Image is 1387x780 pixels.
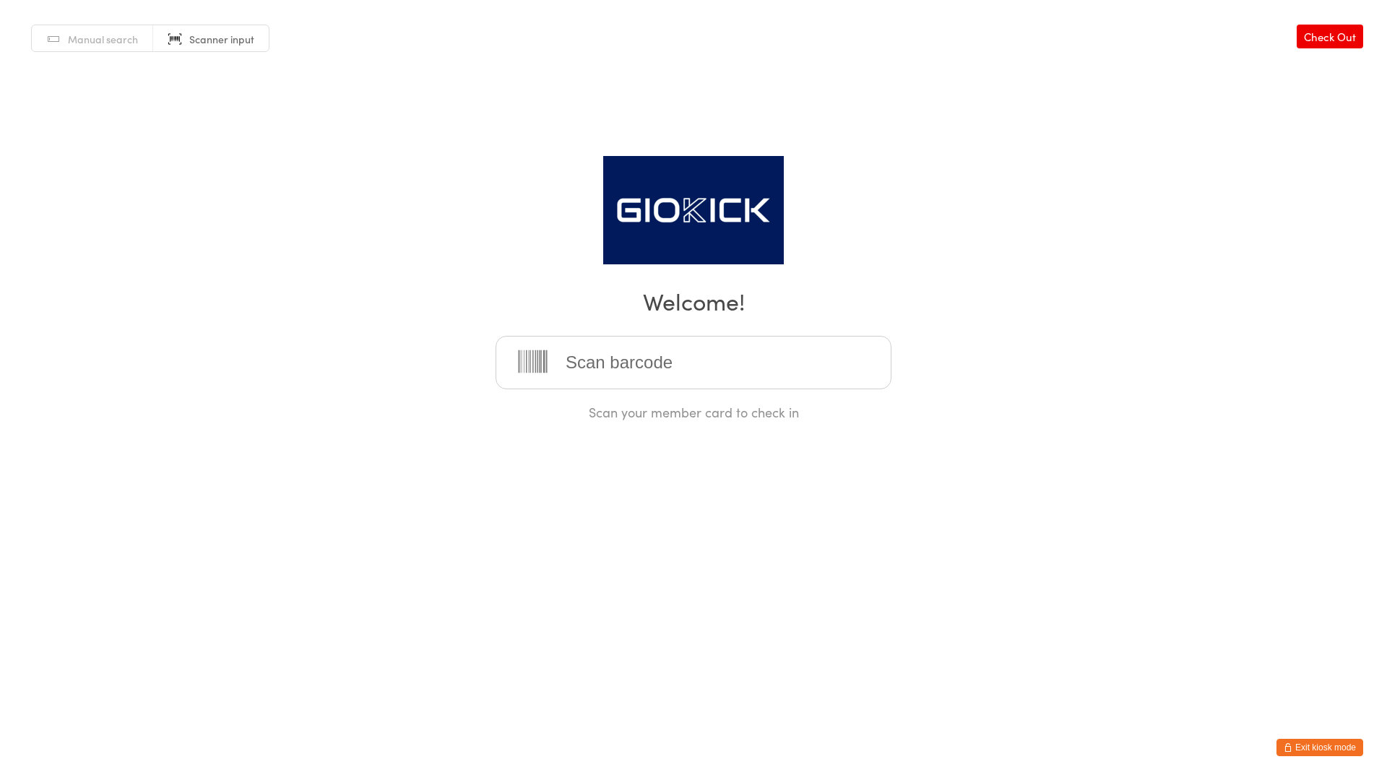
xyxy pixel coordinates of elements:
[1276,739,1363,756] button: Exit kiosk mode
[189,32,254,46] span: Scanner input
[14,285,1373,317] h2: Welcome!
[68,32,138,46] span: Manual search
[1297,25,1363,48] a: Check Out
[603,156,784,264] img: Giokick Martial Arts
[496,403,891,421] div: Scan your member card to check in
[496,336,891,389] input: Scan barcode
